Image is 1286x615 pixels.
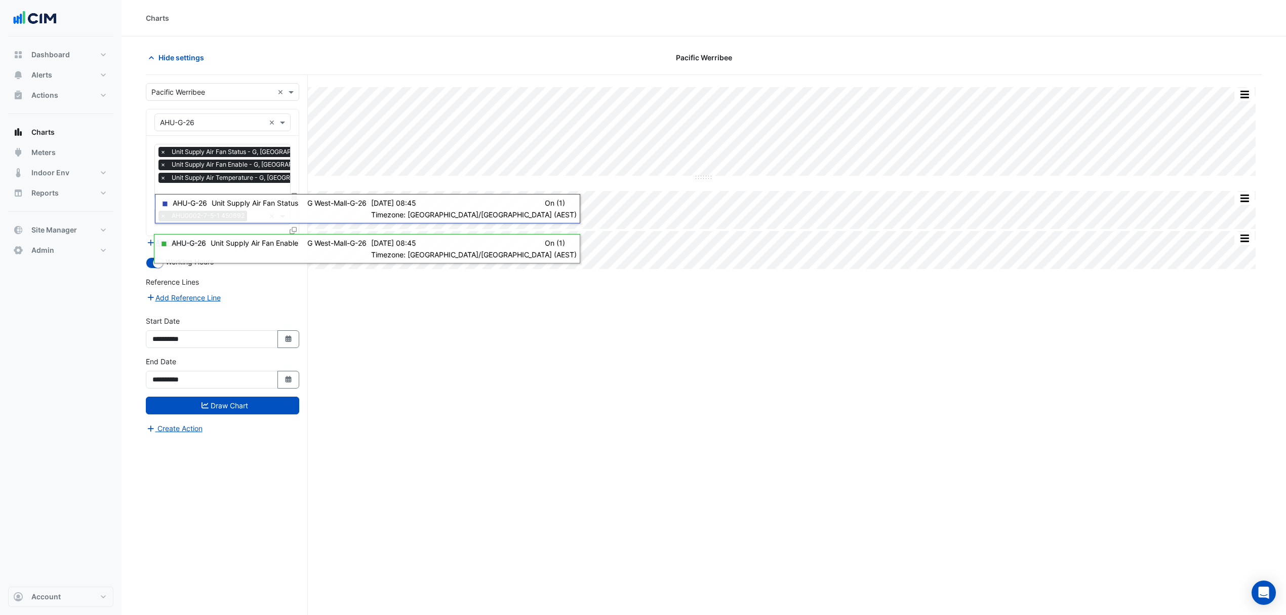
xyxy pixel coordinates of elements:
[290,226,297,235] span: Clone Favourites and Tasks from this Equipment to other Equipment
[1234,192,1255,205] button: More Options
[146,397,299,414] button: Draw Chart
[146,356,176,367] label: End Date
[8,65,113,85] button: Alerts
[13,90,23,100] app-icon: Actions
[13,188,23,198] app-icon: Reports
[31,188,59,198] span: Reports
[31,168,69,178] span: Indoor Env
[31,70,52,80] span: Alerts
[284,335,293,343] fa-icon: Select Date
[169,173,350,183] span: Unit Supply Air Temperature - G, West-Mall-G-26
[269,211,277,221] span: Clear
[158,211,168,221] span: ×
[158,173,168,183] span: ×
[676,52,732,63] span: Pacific Werribee
[158,147,168,157] span: ×
[290,192,299,201] span: Choose Function
[13,245,23,255] app-icon: Admin
[146,49,211,66] button: Hide settings
[146,422,203,434] button: Create Action
[31,225,77,235] span: Site Manager
[284,375,293,384] fa-icon: Select Date
[146,13,169,23] div: Charts
[12,8,58,28] img: Company Logo
[8,183,113,203] button: Reports
[8,45,113,65] button: Dashboard
[277,87,286,97] span: Clear
[31,592,61,602] span: Account
[1234,88,1255,101] button: More Options
[8,220,113,240] button: Site Manager
[169,211,247,221] span: AHU0002-7-5-1 450692
[13,127,23,137] app-icon: Charts
[158,160,168,170] span: ×
[8,587,113,607] button: Account
[158,52,204,63] span: Hide settings
[8,142,113,163] button: Meters
[31,245,54,255] span: Admin
[13,70,23,80] app-icon: Alerts
[146,292,221,303] button: Add Reference Line
[146,237,207,248] button: Add Equipment
[31,147,56,158] span: Meters
[13,168,23,178] app-icon: Indoor Env
[166,257,214,266] span: Working Hours
[269,117,277,128] span: Clear
[169,147,343,157] span: Unit Supply Air Fan Status - G, West-Mall-G-26
[13,50,23,60] app-icon: Dashboard
[146,277,199,287] label: Reference Lines
[31,127,55,137] span: Charts
[8,163,113,183] button: Indoor Env
[31,90,58,100] span: Actions
[8,122,113,142] button: Charts
[31,50,70,60] span: Dashboard
[8,240,113,260] button: Admin
[1252,581,1276,605] div: Open Intercom Messenger
[13,225,23,235] app-icon: Site Manager
[169,160,345,170] span: Unit Supply Air Fan Enable - G, West-Mall-G-26
[13,147,23,158] app-icon: Meters
[8,85,113,105] button: Actions
[1234,232,1255,245] button: More Options
[146,316,180,326] label: Start Date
